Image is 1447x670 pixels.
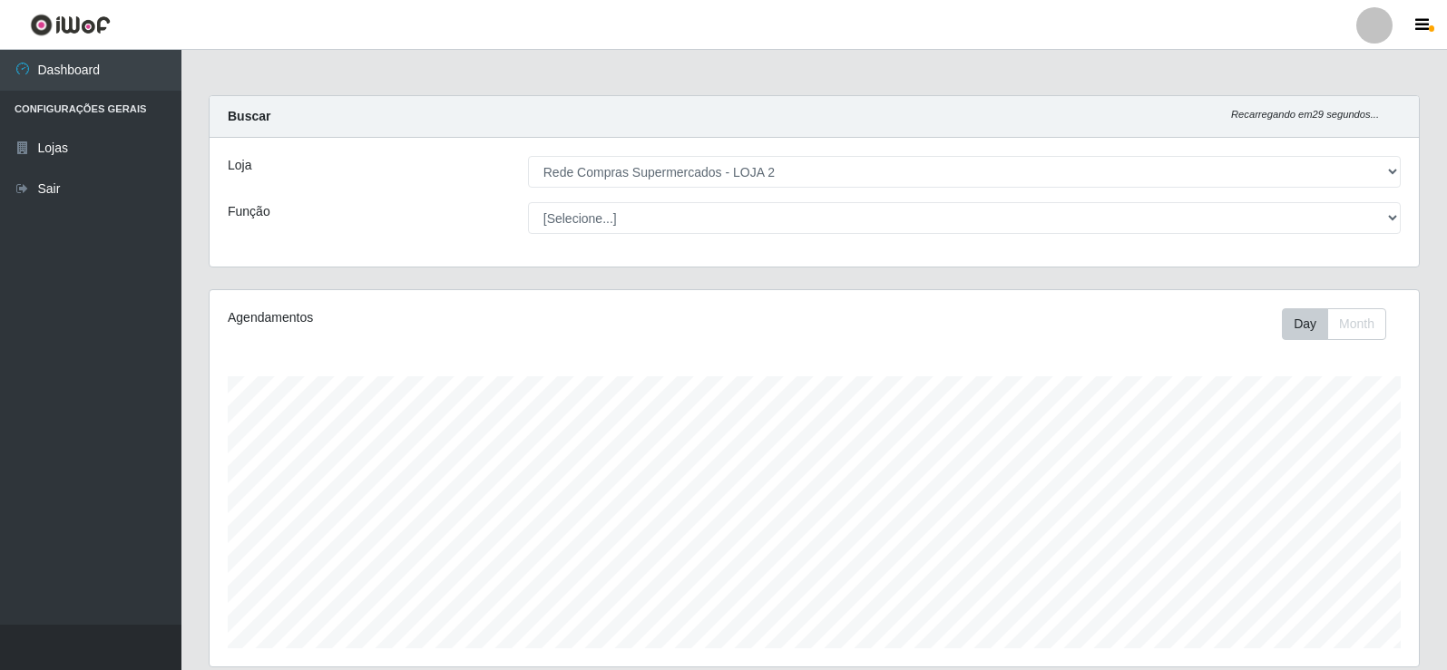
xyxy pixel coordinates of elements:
[228,202,270,221] label: Função
[30,14,111,36] img: CoreUI Logo
[1282,308,1386,340] div: First group
[1231,109,1379,120] i: Recarregando em 29 segundos...
[1282,308,1401,340] div: Toolbar with button groups
[1282,308,1328,340] button: Day
[228,109,270,123] strong: Buscar
[228,156,251,175] label: Loja
[1327,308,1386,340] button: Month
[228,308,700,327] div: Agendamentos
